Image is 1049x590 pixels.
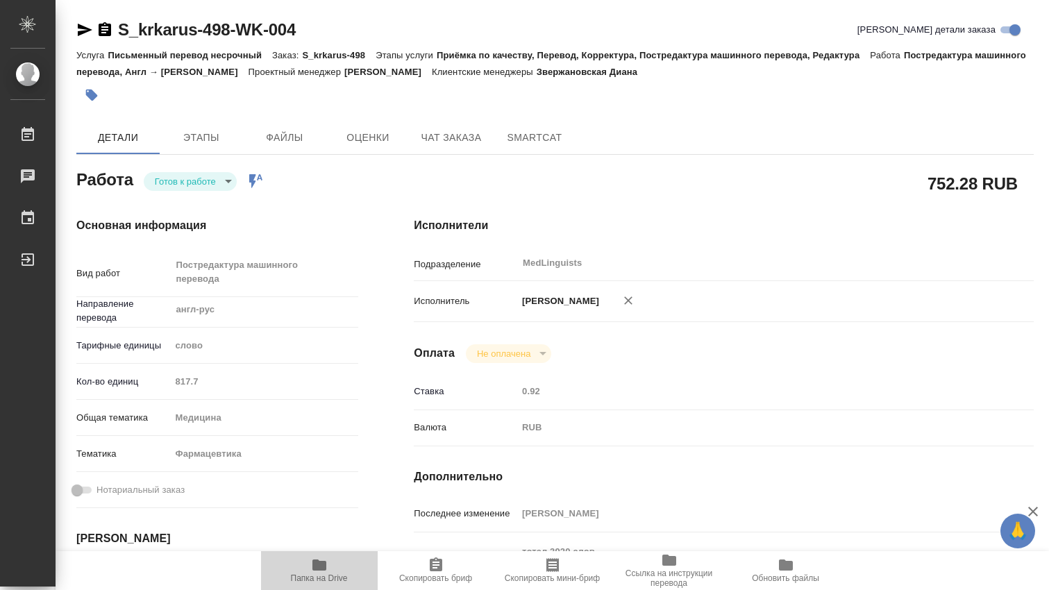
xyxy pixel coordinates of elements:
button: Не оплачена [473,348,535,360]
div: Медицина [170,406,358,430]
h2: 752.28 RUB [928,171,1018,195]
button: 🙏 [1000,514,1035,548]
p: Звержановская Диана [537,67,648,77]
div: Готов к работе [466,344,551,363]
div: слово [170,334,358,357]
button: Папка на Drive [261,551,378,590]
p: S_krkarus-498 [302,50,376,60]
span: Ссылка на инструкции перевода [619,568,719,588]
p: Работа [870,50,904,60]
h4: Дополнительно [414,469,1034,485]
span: Скопировать мини-бриф [505,573,600,583]
h4: Исполнители [414,217,1034,234]
button: Готов к работе [151,176,220,187]
span: Оценки [335,129,401,146]
span: Скопировать бриф [399,573,472,583]
button: Добавить тэг [76,80,107,110]
span: Файлы [251,129,318,146]
span: [PERSON_NAME] детали заказа [857,23,996,37]
span: Папка на Drive [291,573,348,583]
input: Пустое поле [170,371,358,391]
button: Скопировать ссылку для ЯМессенджера [76,22,93,38]
button: Скопировать ссылку [96,22,113,38]
p: Письменный перевод несрочный [108,50,272,60]
div: Фармацевтика [170,442,358,466]
span: Чат заказа [418,129,485,146]
textarea: тотал 3920 слов КРКА Зилаксера® (Арипипразол), таблетки, 5 мг, 10 мг, 15 мг, 30 мг (ЕАЭС) [517,540,982,578]
h2: Работа [76,166,133,191]
span: Детали [85,129,151,146]
input: Пустое поле [517,381,982,401]
p: Кол-во единиц [76,375,170,389]
p: Тематика [76,447,170,461]
span: Этапы [168,129,235,146]
p: Валюта [414,421,517,435]
div: Готов к работе [144,172,237,191]
p: Направление перевода [76,297,170,325]
p: Ставка [414,385,517,398]
input: Пустое поле [517,503,982,523]
span: Обновить файлы [752,573,819,583]
button: Скопировать бриф [378,551,494,590]
p: Последнее изменение [414,507,517,521]
p: Общая тематика [76,411,170,425]
a: S_krkarus-498-WK-004 [118,20,296,39]
button: Обновить файлы [728,551,844,590]
p: Этапы услуги [376,50,437,60]
span: Нотариальный заказ [96,483,185,497]
p: Проектный менеджер [249,67,344,77]
p: Приёмка по качеству, Перевод, Корректура, Постредактура машинного перевода, Редактура [437,50,870,60]
p: Подразделение [414,258,517,271]
p: Исполнитель [414,294,517,308]
p: [PERSON_NAME] [517,294,599,308]
h4: [PERSON_NAME] [76,530,358,547]
p: [PERSON_NAME] [344,67,432,77]
button: Удалить исполнителя [613,285,644,316]
h4: Основная информация [76,217,358,234]
span: SmartCat [501,129,568,146]
button: Ссылка на инструкции перевода [611,551,728,590]
span: 🙏 [1006,516,1030,546]
div: RUB [517,416,982,439]
p: Вид работ [76,267,170,280]
p: Услуга [76,50,108,60]
button: Скопировать мини-бриф [494,551,611,590]
h4: Оплата [414,345,455,362]
p: Клиентские менеджеры [432,67,537,77]
p: Заказ: [272,50,302,60]
p: Тарифные единицы [76,339,170,353]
